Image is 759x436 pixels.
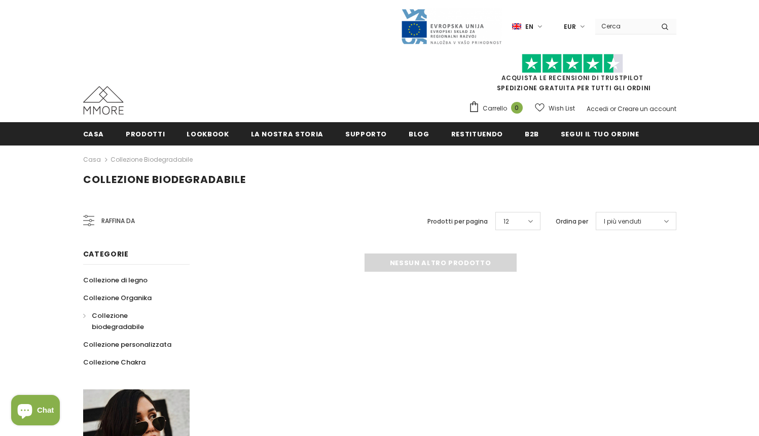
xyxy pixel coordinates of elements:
[451,129,503,139] span: Restituendo
[610,104,616,113] span: or
[83,129,104,139] span: Casa
[83,307,178,336] a: Collezione biodegradabile
[345,129,387,139] span: supporto
[83,86,124,115] img: Casi MMORE
[345,122,387,145] a: supporto
[409,122,429,145] a: Blog
[83,336,171,353] a: Collezione personalizzata
[522,54,623,74] img: Fidati di Pilot Stars
[101,215,135,227] span: Raffina da
[525,122,539,145] a: B2B
[561,122,639,145] a: Segui il tuo ordine
[561,129,639,139] span: Segui il tuo ordine
[8,395,63,428] inbox-online-store-chat: Shopify online store chat
[83,275,148,285] span: Collezione di legno
[525,22,533,32] span: en
[187,122,229,145] a: Lookbook
[83,154,101,166] a: Casa
[501,74,643,82] a: Acquista le recensioni di TrustPilot
[251,122,323,145] a: La nostra storia
[83,289,152,307] a: Collezione Organika
[83,357,146,367] span: Collezione Chakra
[187,129,229,139] span: Lookbook
[126,122,165,145] a: Prodotti
[468,101,528,116] a: Carrello 0
[401,22,502,30] a: Javni Razpis
[511,102,523,114] span: 0
[483,103,507,114] span: Carrello
[604,216,641,227] span: I più venduti
[251,129,323,139] span: La nostra storia
[451,122,503,145] a: Restituendo
[564,22,576,32] span: EUR
[503,216,509,227] span: 12
[83,340,171,349] span: Collezione personalizzata
[587,104,608,113] a: Accedi
[618,104,676,113] a: Creare un account
[83,271,148,289] a: Collezione di legno
[549,103,575,114] span: Wish List
[92,311,144,332] span: Collezione biodegradabile
[83,249,129,259] span: Categorie
[468,58,676,92] span: SPEDIZIONE GRATUITA PER TUTTI GLI ORDINI
[111,155,193,164] a: Collezione biodegradabile
[427,216,488,227] label: Prodotti per pagina
[126,129,165,139] span: Prodotti
[525,129,539,139] span: B2B
[401,8,502,45] img: Javni Razpis
[535,99,575,117] a: Wish List
[83,122,104,145] a: Casa
[595,19,654,33] input: Search Site
[83,172,246,187] span: Collezione biodegradabile
[556,216,588,227] label: Ordina per
[512,22,521,31] img: i-lang-1.png
[83,293,152,303] span: Collezione Organika
[83,353,146,371] a: Collezione Chakra
[409,129,429,139] span: Blog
